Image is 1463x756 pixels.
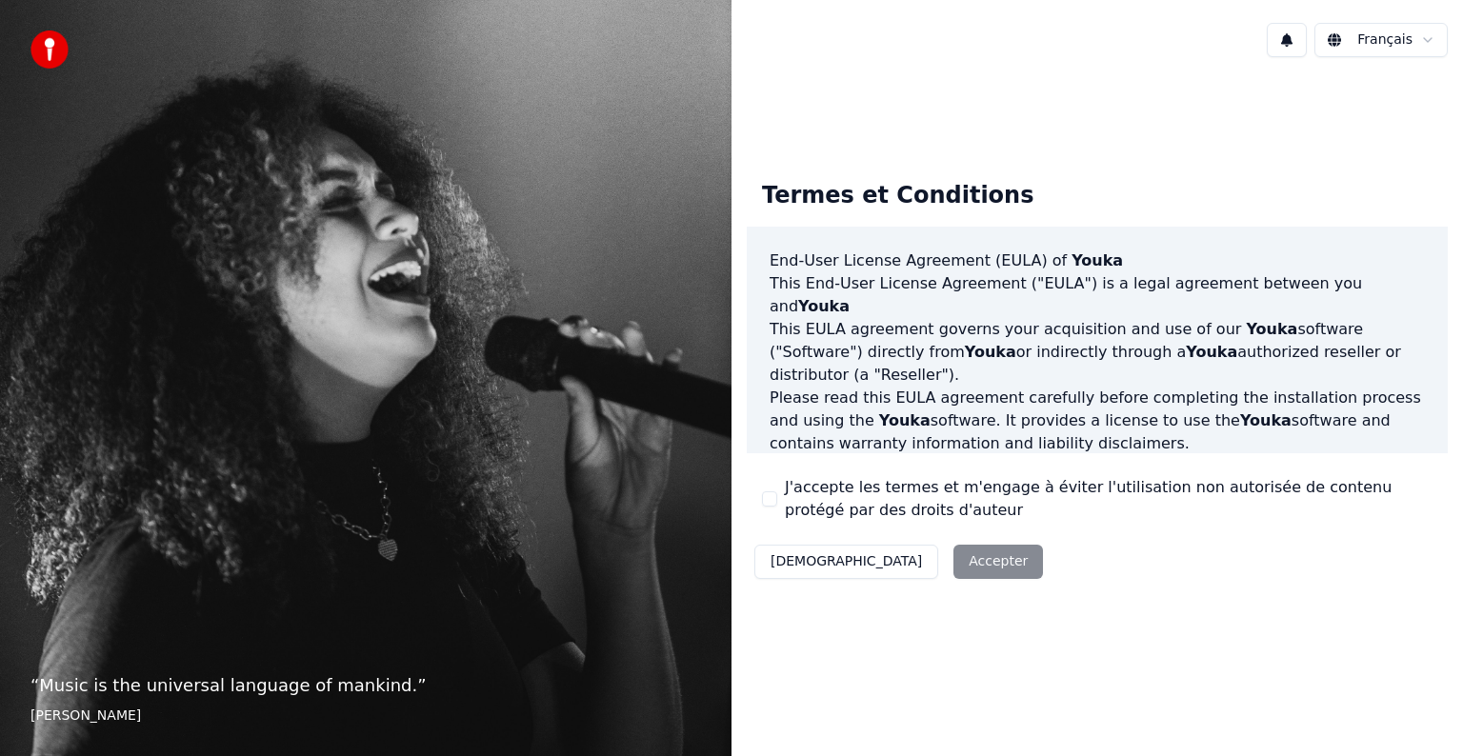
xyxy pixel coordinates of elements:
[747,166,1049,227] div: Termes et Conditions
[770,387,1425,455] p: Please read this EULA agreement carefully before completing the installation process and using th...
[1186,343,1237,361] span: Youka
[798,297,850,315] span: Youka
[1072,251,1123,269] span: Youka
[770,249,1425,272] h3: End-User License Agreement (EULA) of
[754,545,938,579] button: [DEMOGRAPHIC_DATA]
[30,30,69,69] img: youka
[30,672,701,699] p: “ Music is the universal language of mankind. ”
[30,706,701,726] footer: [PERSON_NAME]
[1246,320,1297,338] span: Youka
[770,272,1425,318] p: This End-User License Agreement ("EULA") is a legal agreement between you and
[770,318,1425,387] p: This EULA agreement governs your acquisition and use of our software ("Software") directly from o...
[965,343,1016,361] span: Youka
[785,476,1433,522] label: J'accepte les termes et m'engage à éviter l'utilisation non autorisée de contenu protégé par des ...
[1240,411,1292,429] span: Youka
[879,411,931,429] span: Youka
